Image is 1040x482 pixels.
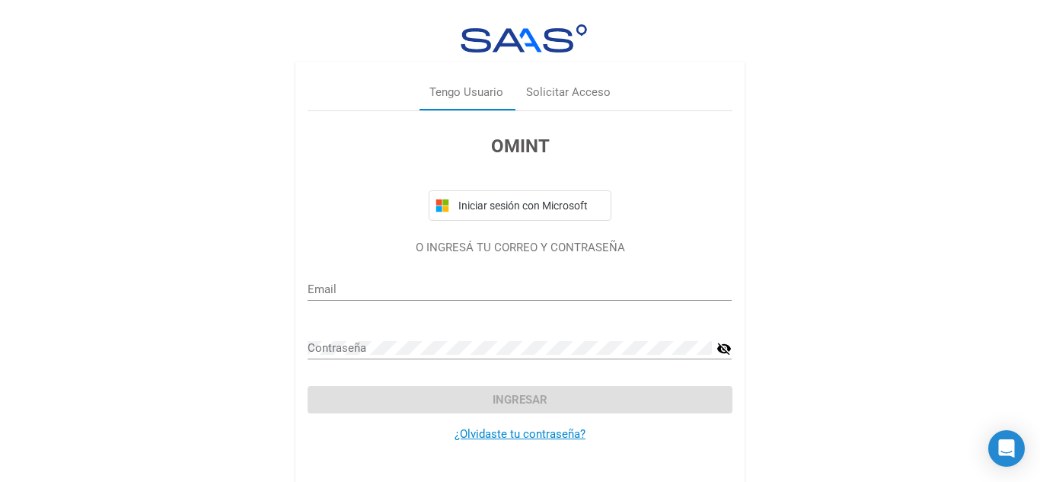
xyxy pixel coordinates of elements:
[308,132,732,160] h3: OMINT
[429,190,611,221] button: Iniciar sesión con Microsoft
[493,393,547,407] span: Ingresar
[308,386,732,413] button: Ingresar
[308,239,732,257] p: O INGRESÁ TU CORREO Y CONTRASEÑA
[429,84,503,101] div: Tengo Usuario
[988,430,1025,467] div: Open Intercom Messenger
[716,340,732,358] mat-icon: visibility_off
[526,84,611,101] div: Solicitar Acceso
[455,427,585,441] a: ¿Olvidaste tu contraseña?
[455,200,605,212] span: Iniciar sesión con Microsoft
